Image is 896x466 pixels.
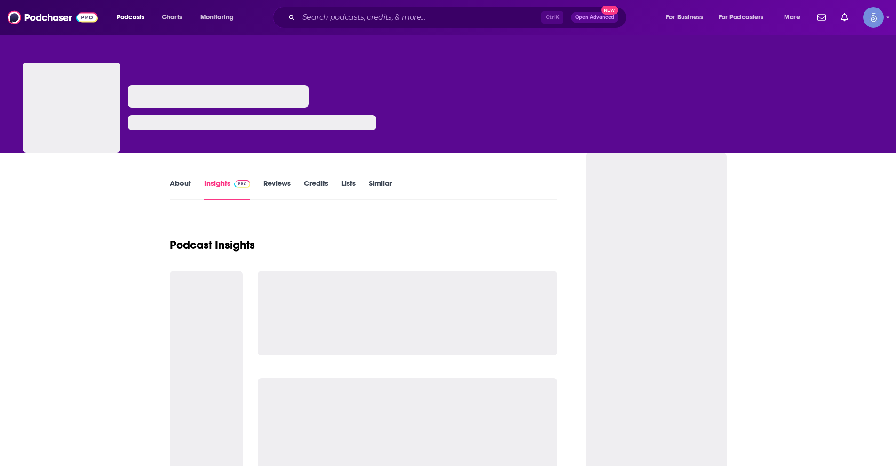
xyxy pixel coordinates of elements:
[204,179,251,200] a: InsightsPodchaser Pro
[666,11,703,24] span: For Business
[282,7,635,28] div: Search podcasts, credits, & more...
[571,12,618,23] button: Open AdvancedNew
[110,10,157,25] button: open menu
[601,6,618,15] span: New
[341,179,356,200] a: Lists
[162,11,182,24] span: Charts
[659,10,715,25] button: open menu
[719,11,764,24] span: For Podcasters
[304,179,328,200] a: Credits
[8,8,98,26] img: Podchaser - Follow, Share and Rate Podcasts
[299,10,541,25] input: Search podcasts, credits, & more...
[170,179,191,200] a: About
[713,10,777,25] button: open menu
[263,179,291,200] a: Reviews
[777,10,812,25] button: open menu
[863,7,884,28] img: User Profile
[541,11,563,24] span: Ctrl K
[170,238,255,252] h1: Podcast Insights
[200,11,234,24] span: Monitoring
[863,7,884,28] button: Show profile menu
[234,180,251,188] img: Podchaser Pro
[814,9,830,25] a: Show notifications dropdown
[117,11,144,24] span: Podcasts
[156,10,188,25] a: Charts
[784,11,800,24] span: More
[863,7,884,28] span: Logged in as Spiral5-G1
[575,15,614,20] span: Open Advanced
[194,10,246,25] button: open menu
[369,179,392,200] a: Similar
[837,9,852,25] a: Show notifications dropdown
